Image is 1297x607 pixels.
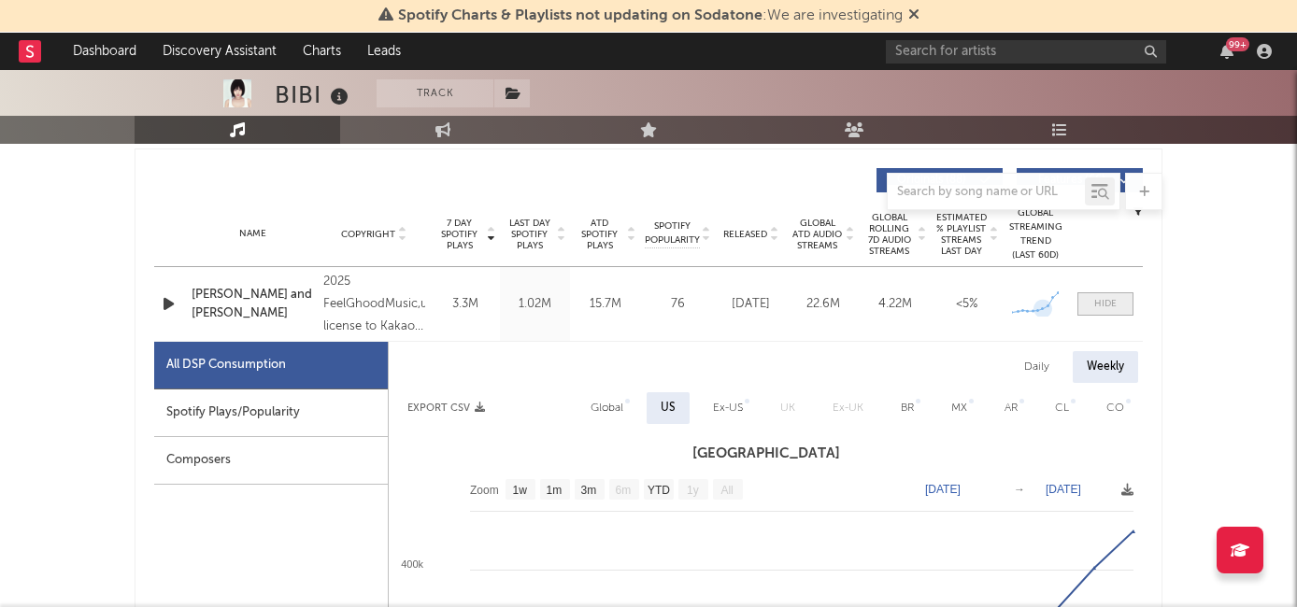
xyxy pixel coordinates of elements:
[901,397,914,419] div: BR
[575,218,624,251] span: ATD Spotify Plays
[1055,397,1069,419] div: CL
[505,295,565,314] div: 1.02M
[888,185,1085,200] input: Search by song name or URL
[575,295,635,314] div: 15.7M
[886,40,1166,64] input: Search for artists
[398,8,763,23] span: Spotify Charts & Playlists not updating on Sodatone
[951,397,967,419] div: MX
[661,397,676,419] div: US
[435,218,484,251] span: 7 Day Spotify Plays
[154,437,388,485] div: Composers
[720,295,782,314] div: [DATE]
[645,295,710,314] div: 76
[1005,397,1018,419] div: AR
[616,484,632,497] text: 6m
[389,443,1143,465] h3: [GEOGRAPHIC_DATA]
[1226,37,1249,51] div: 99 +
[908,8,919,23] span: Dismiss
[470,484,499,497] text: Zoom
[863,295,926,314] div: 4.22M
[398,8,903,23] span: : We are investigating
[1007,206,1063,262] div: Global Streaming Trend (Last 60D)
[1010,351,1063,383] div: Daily
[1014,483,1025,496] text: →
[323,271,425,338] div: 2025 FeelGhoodMusic,under license to Kakao Entertainment
[591,397,623,419] div: Global
[687,484,699,497] text: 1y
[505,218,554,251] span: Last Day Spotify Plays
[401,558,423,570] text: 400k
[863,212,915,257] span: Global Rolling 7D Audio Streams
[648,484,670,497] text: YTD
[1220,44,1233,59] button: 99+
[435,295,495,314] div: 3.3M
[1073,351,1138,383] div: Weekly
[513,484,528,497] text: 1w
[581,484,597,497] text: 3m
[192,227,314,241] div: Name
[877,168,1003,192] button: Originals(88)
[60,33,150,70] a: Dashboard
[935,295,998,314] div: <5%
[791,218,843,251] span: Global ATD Audio Streams
[275,79,353,110] div: BIBI
[154,389,388,437] div: Spotify Plays/Popularity
[192,286,314,322] a: [PERSON_NAME] and [PERSON_NAME]
[1106,397,1124,419] div: CO
[791,295,854,314] div: 22.6M
[720,484,733,497] text: All
[547,484,563,497] text: 1m
[154,342,388,389] div: All DSP Consumption
[723,229,767,240] span: Released
[407,402,485,414] button: Export CSV
[925,483,961,496] text: [DATE]
[166,354,286,376] div: All DSP Consumption
[377,79,493,107] button: Track
[150,33,290,70] a: Discovery Assistant
[1017,168,1143,192] button: Features(66)
[1046,483,1081,496] text: [DATE]
[290,33,354,70] a: Charts
[935,212,987,257] span: Estimated % Playlist Streams Last Day
[713,397,743,419] div: Ex-US
[354,33,414,70] a: Leads
[645,219,700,247] span: Spotify Popularity
[341,229,395,240] span: Copyright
